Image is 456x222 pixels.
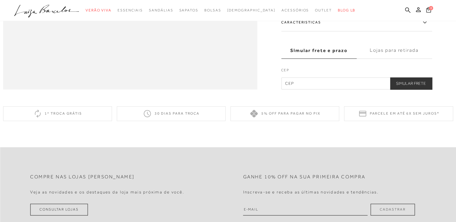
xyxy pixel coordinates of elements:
[204,8,221,12] span: Bolsas
[149,5,173,16] a: noSubCategoriesText
[30,190,184,195] h4: Veja as novidades e os destaques da loja mais próxima de você.
[30,204,88,215] a: Consultar Lojas
[315,5,332,16] a: noSubCategoriesText
[281,42,357,58] label: Simular frete e prazo
[315,8,332,12] span: Outlet
[118,8,143,12] span: Essenciais
[227,5,275,16] a: noSubCategoriesText
[429,6,433,10] span: 0
[370,204,415,215] button: Cadastrar
[117,106,225,121] div: 30 dias para troca
[204,5,221,16] a: noSubCategoriesText
[338,8,355,12] span: BLOG LB
[86,5,112,16] a: noSubCategoriesText
[281,5,309,16] a: noSubCategoriesText
[243,204,368,215] input: E-mail
[3,106,112,121] div: 1ª troca grátis
[86,8,112,12] span: Verão Viva
[30,174,135,180] h2: Compre nas lojas [PERSON_NAME]
[338,5,355,16] a: BLOG LB
[281,14,432,31] label: Características
[243,174,366,180] h2: Ganhe 10% off na sua primeira compra
[149,8,173,12] span: Sandálias
[281,77,432,89] input: CEP
[281,67,432,76] label: CEP
[243,190,379,195] h4: Inscreva-se e receba as últimas novidades e tendências.
[227,8,275,12] span: [DEMOGRAPHIC_DATA]
[424,7,433,15] button: 0
[281,8,309,12] span: Acessórios
[390,77,432,89] button: Simular Frete
[179,5,198,16] a: noSubCategoriesText
[179,8,198,12] span: Sapatos
[344,106,453,121] div: Parcele em até 6x sem juros*
[118,5,143,16] a: noSubCategoriesText
[357,42,432,58] label: Lojas para retirada
[231,106,339,121] div: 5% off para pagar no PIX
